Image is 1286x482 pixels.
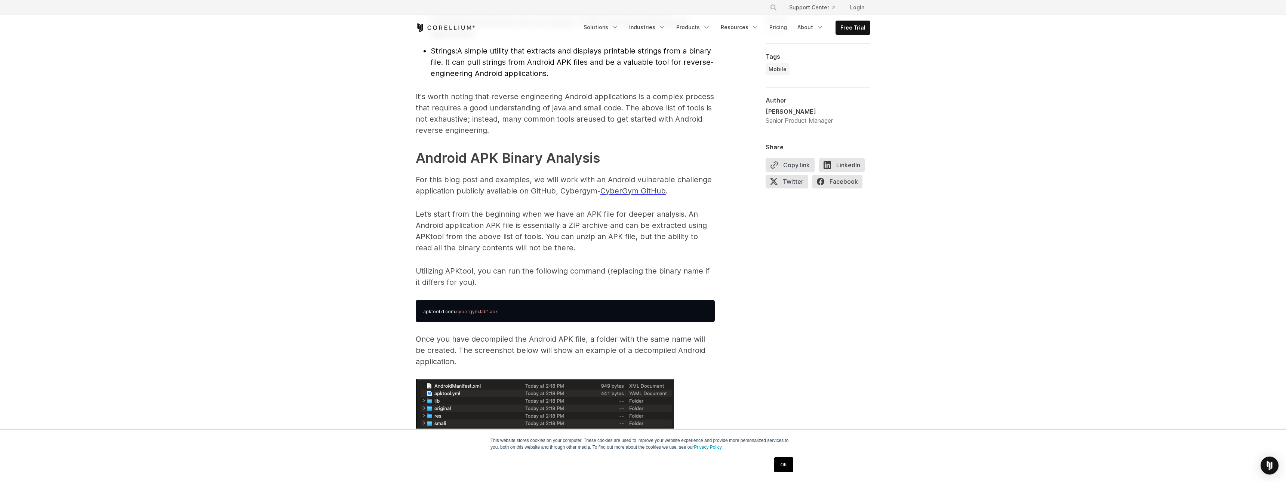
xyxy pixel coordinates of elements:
a: Corellium Home [416,23,475,32]
span: ; instead, many common tools are [468,115,588,123]
span: A simple utility that extracts and displays printable strings from a binary file. It can pull str... [431,46,714,78]
p: For this blog post and examples, we will work with an Android vulnerable challenge application pu... [416,174,715,196]
button: Search [767,1,780,14]
strong: Android APK Binary Analysis [416,150,600,166]
span: apktool d com [423,309,455,314]
p: Utilizing APKtool, you can run the following command (replacing the binary name if it differs for... [416,265,715,288]
p: Let’s start from the beginning when we have an APK file for deeper analysis. An Android applicati... [416,208,715,253]
div: Share [766,143,870,151]
div: Navigation Menu [579,21,870,35]
button: Copy link [766,158,815,172]
div: [PERSON_NAME] [766,107,833,116]
a: Mobile [766,63,790,75]
a: Products [672,21,715,34]
a: Privacy Policy. [694,445,723,450]
span: u [468,115,593,123]
a: Solutions [579,21,623,34]
a: LinkedIn [819,158,869,175]
img: Example of a decompiled android application. [416,379,674,432]
span: LinkedIn [819,158,865,172]
div: Open Intercom Messenger [1261,457,1279,475]
p: It's worth noting that reverse engineering Android applications is a complex process that require... [416,91,715,136]
a: Industries [625,21,670,34]
p: This website stores cookies on your computer. These cookies are used to improve your website expe... [490,437,796,451]
span: Facebook [812,175,862,188]
a: About [793,21,828,34]
a: Resources [716,21,763,34]
div: Senior Product Manager [766,116,833,125]
span: Strings: [431,46,457,55]
div: Navigation Menu [761,1,870,14]
a: Pricing [765,21,791,34]
span: .cybergym.lab1.apk [455,309,498,314]
a: Free Trial [836,21,870,34]
a: Login [844,1,870,14]
div: Tags [766,53,870,60]
div: Author [766,97,870,104]
p: Once you have decompiled the Android APK file, a folder with the same name will be created. The s... [416,333,715,367]
a: Support Center [783,1,841,14]
a: OK [774,457,793,472]
span: Twitter [766,175,808,188]
a: Twitter [766,175,812,191]
a: CyberGym GitHub [600,186,666,195]
a: Facebook [812,175,867,191]
span: Mobile [769,65,787,73]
